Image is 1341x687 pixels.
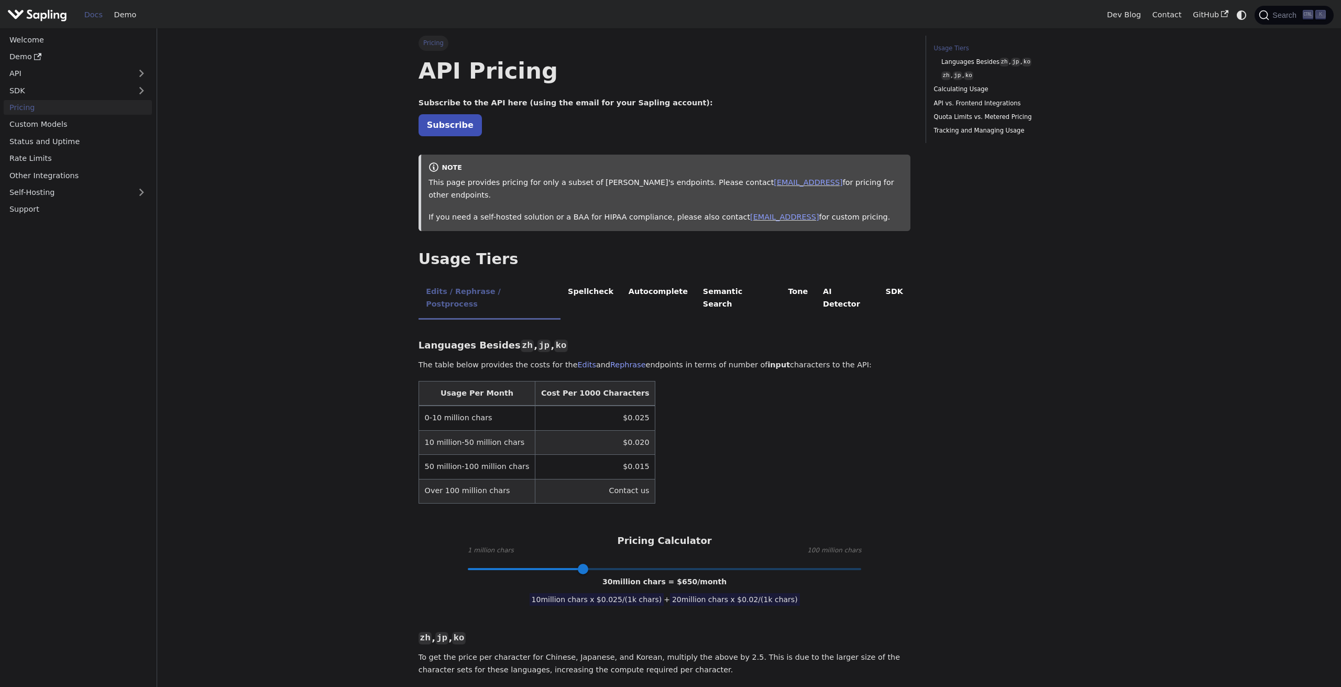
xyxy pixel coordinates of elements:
[941,71,951,80] code: zh
[4,134,152,149] a: Status and Uptime
[934,112,1076,122] a: Quota Limits vs. Metered Pricing
[4,151,152,166] a: Rate Limits
[419,250,911,269] h2: Usage Tiers
[419,406,535,430] td: 0-10 million chars
[435,632,448,645] code: jp
[428,162,903,175] div: note
[878,278,910,320] li: SDK
[419,359,911,372] p: The table below provides the costs for the and endpoints in terms of number of characters to the ...
[7,7,67,23] img: Sapling.ai
[530,593,664,606] span: 10 million chars x $ 0.025 /(1k chars)
[419,278,560,320] li: Edits / Rephrase / Postprocess
[560,278,621,320] li: Spellcheck
[535,455,655,479] td: $0.015
[521,340,534,352] code: zh
[419,632,432,645] code: zh
[578,361,596,369] a: Edits
[621,278,695,320] li: Autocomplete
[4,168,152,183] a: Other Integrations
[999,58,1009,67] code: zh
[670,593,800,606] span: 20 million chars x $ 0.02 /(1k chars)
[1022,58,1031,67] code: ko
[4,117,152,132] a: Custom Models
[452,632,465,645] code: ko
[4,185,152,200] a: Self-Hosting
[419,36,448,50] span: Pricing
[428,177,903,202] p: This page provides pricing for only a subset of [PERSON_NAME]'s endpoints. Please contact for pri...
[535,381,655,406] th: Cost Per 1000 Characters
[428,211,903,224] p: If you need a self-hosted solution or a BAA for HIPAA compliance, please also contact for custom ...
[767,361,790,369] strong: input
[131,66,152,81] button: Expand sidebar category 'API'
[535,430,655,454] td: $0.020
[953,71,962,80] code: jp
[419,114,482,136] a: Subscribe
[419,479,535,503] td: Over 100 million chars
[4,202,152,217] a: Support
[816,278,878,320] li: AI Detector
[419,340,911,352] h3: Languages Besides , ,
[617,535,711,547] h3: Pricing Calculator
[535,406,655,430] td: $0.025
[79,7,108,23] a: Docs
[964,71,973,80] code: ko
[4,100,152,115] a: Pricing
[419,57,911,85] h1: API Pricing
[1234,7,1249,23] button: Switch between dark and light mode (currently system mode)
[419,430,535,454] td: 10 million-50 million chars
[781,278,816,320] li: Tone
[1315,10,1326,19] kbd: K
[1147,7,1188,23] a: Contact
[934,84,1076,94] a: Calculating Usage
[419,381,535,406] th: Usage Per Month
[535,479,655,503] td: Contact us
[4,83,131,98] a: SDK
[7,7,71,23] a: Sapling.ai
[610,361,646,369] a: Rephrase
[750,213,819,221] a: [EMAIL_ADDRESS]
[419,632,911,644] h3: , ,
[131,83,152,98] button: Expand sidebar category 'SDK'
[4,32,152,47] a: Welcome
[934,43,1076,53] a: Usage Tiers
[807,546,861,556] span: 100 million chars
[1269,11,1303,19] span: Search
[419,455,535,479] td: 50 million-100 million chars
[941,57,1072,67] a: Languages Besideszh,jp,ko
[934,99,1076,108] a: API vs. Frontend Integrations
[108,7,142,23] a: Demo
[1187,7,1234,23] a: GitHub
[941,71,1072,81] a: zh,jp,ko
[1011,58,1020,67] code: jp
[934,126,1076,136] a: Tracking and Managing Usage
[537,340,551,352] code: jp
[664,595,670,604] span: +
[4,66,131,81] a: API
[602,577,727,586] span: 30 million chars = $ 650 /month
[419,99,713,107] strong: Subscribe to the API here (using the email for your Sapling account):
[4,49,152,64] a: Demo
[1255,6,1333,25] button: Search (Ctrl+K)
[774,178,842,187] a: [EMAIL_ADDRESS]
[1101,7,1146,23] a: Dev Blog
[554,340,567,352] code: ko
[419,36,911,50] nav: Breadcrumbs
[419,651,911,677] p: To get the price per character for Chinese, Japanese, and Korean, multiply the above by 2.5. This...
[695,278,781,320] li: Semantic Search
[468,546,514,556] span: 1 million chars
